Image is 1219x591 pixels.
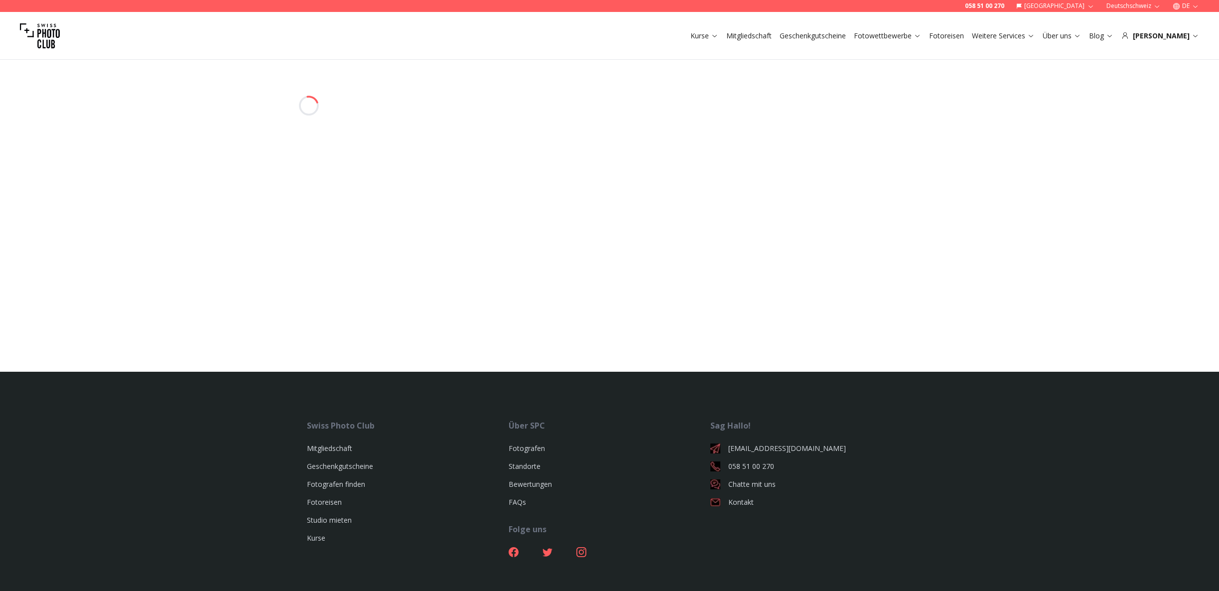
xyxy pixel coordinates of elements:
a: [EMAIL_ADDRESS][DOMAIN_NAME] [710,443,912,453]
button: Fotowettbewerbe [850,29,925,43]
a: Geschenkgutscheine [780,31,846,41]
div: [PERSON_NAME] [1121,31,1199,41]
button: Blog [1085,29,1117,43]
div: Swiss Photo Club [307,420,509,432]
a: 058 51 00 270 [965,2,1004,10]
button: Mitgliedschaft [722,29,776,43]
div: Über SPC [509,420,710,432]
a: Fotografen [509,443,545,453]
button: Kurse [686,29,722,43]
a: FAQs [509,497,526,507]
a: Kontakt [710,497,912,507]
a: Standorte [509,461,541,471]
a: Studio mieten [307,515,352,525]
button: Fotoreisen [925,29,968,43]
div: Sag Hallo! [710,420,912,432]
a: Kurse [307,533,325,543]
a: Über uns [1043,31,1081,41]
a: Bewertungen [509,479,552,489]
a: Kurse [690,31,718,41]
a: 058 51 00 270 [710,461,912,471]
button: Geschenkgutscheine [776,29,850,43]
div: Folge uns [509,523,710,535]
button: Über uns [1039,29,1085,43]
a: Fotografen finden [307,479,365,489]
a: Blog [1089,31,1113,41]
img: Swiss photo club [20,16,60,56]
a: Weitere Services [972,31,1035,41]
a: Fotoreisen [929,31,964,41]
a: Fotowettbewerbe [854,31,921,41]
a: Mitgliedschaft [307,443,352,453]
a: Chatte mit uns [710,479,912,489]
a: Geschenkgutscheine [307,461,373,471]
a: Fotoreisen [307,497,342,507]
a: Mitgliedschaft [726,31,772,41]
button: Weitere Services [968,29,1039,43]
